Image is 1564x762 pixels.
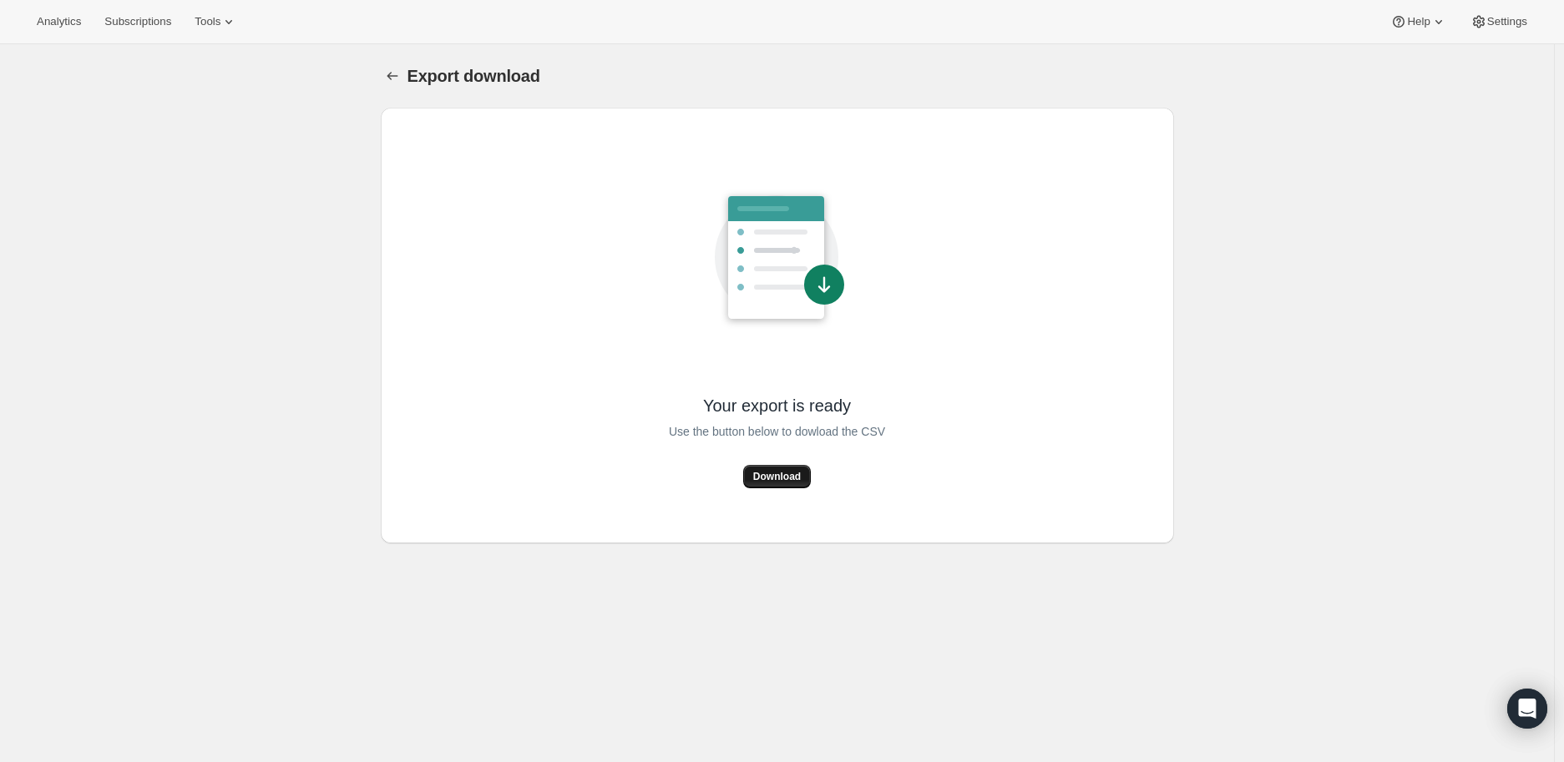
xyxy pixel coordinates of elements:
button: Export download [381,64,404,88]
span: Use the button below to dowload the CSV [669,421,885,442]
span: Tools [195,15,220,28]
div: Open Intercom Messenger [1507,689,1547,729]
span: Your export is ready [703,395,851,416]
span: Analytics [37,15,81,28]
button: Help [1380,10,1456,33]
button: Download [743,465,811,488]
span: Settings [1487,15,1527,28]
button: Subscriptions [94,10,181,33]
button: Analytics [27,10,91,33]
span: Download [753,470,801,483]
span: Export download [407,67,540,85]
button: Tools [185,10,247,33]
span: Help [1407,15,1430,28]
button: Settings [1460,10,1537,33]
span: Subscriptions [104,15,171,28]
